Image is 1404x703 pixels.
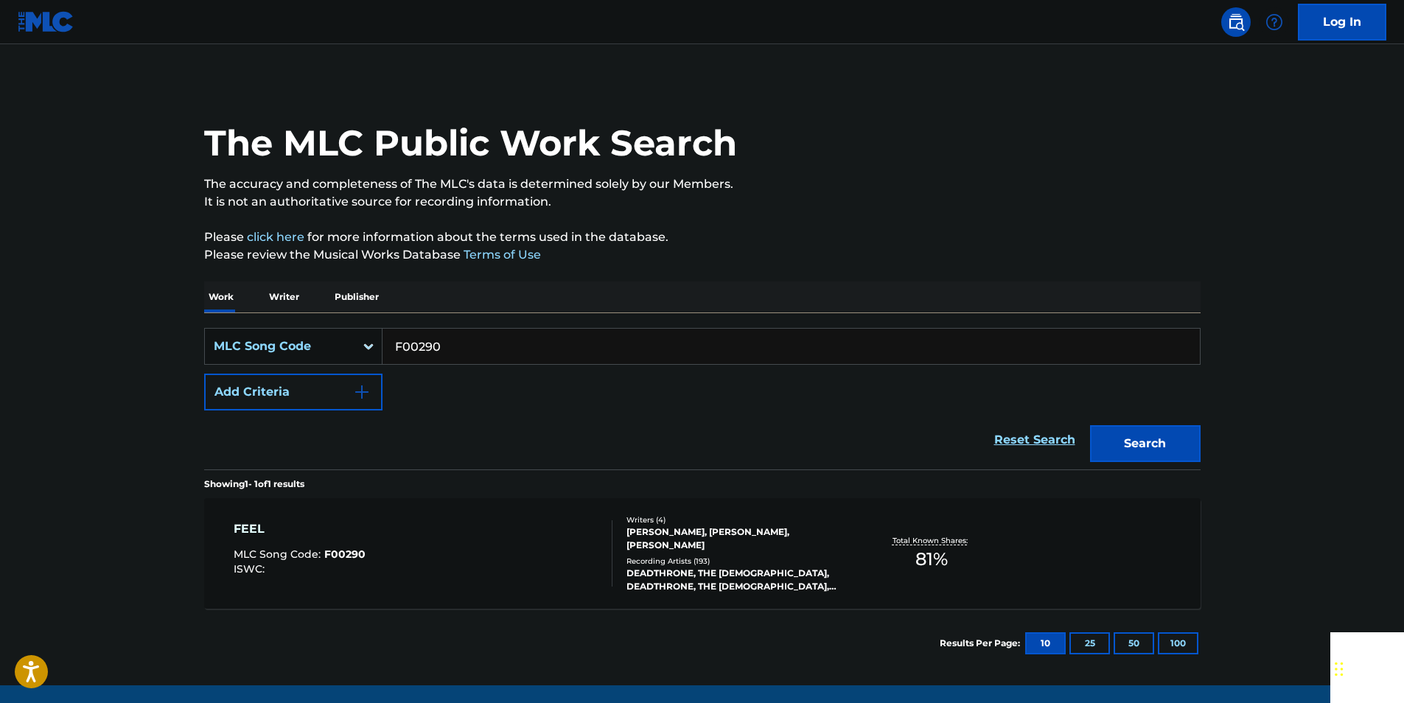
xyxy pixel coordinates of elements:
img: MLC Logo [18,11,74,32]
span: 81 % [915,546,948,573]
span: MLC Song Code : [234,548,324,561]
button: 100 [1158,632,1198,654]
a: Terms of Use [461,248,541,262]
button: 10 [1025,632,1066,654]
p: It is not an authoritative source for recording information. [204,193,1201,211]
span: ISWC : [234,562,268,576]
p: The accuracy and completeness of The MLC's data is determined solely by our Members. [204,175,1201,193]
img: 9d2ae6d4665cec9f34b9.svg [353,383,371,401]
span: F00290 [324,548,366,561]
button: Add Criteria [204,374,383,410]
a: Public Search [1221,7,1251,37]
div: Recording Artists ( 193 ) [626,556,849,567]
div: [PERSON_NAME], [PERSON_NAME], [PERSON_NAME] [626,525,849,552]
button: 50 [1114,632,1154,654]
div: FEEL [234,520,366,538]
div: Drag [1335,647,1344,691]
a: Reset Search [987,424,1083,456]
iframe: Chat Widget [1330,632,1404,703]
p: Publisher [330,281,383,312]
p: Writer [265,281,304,312]
p: Work [204,281,238,312]
p: Total Known Shares: [893,535,971,546]
img: help [1265,13,1283,31]
a: click here [247,230,304,244]
img: search [1227,13,1245,31]
h1: The MLC Public Work Search [204,121,737,165]
p: Please for more information about the terms used in the database. [204,228,1201,246]
p: Please review the Musical Works Database [204,246,1201,264]
a: FEELMLC Song Code:F00290ISWC:Writers (4)[PERSON_NAME], [PERSON_NAME], [PERSON_NAME]Recording Arti... [204,498,1201,609]
form: Search Form [204,328,1201,469]
div: Help [1260,7,1289,37]
button: Search [1090,425,1201,462]
div: Writers ( 4 ) [626,514,849,525]
p: Results Per Page: [940,637,1024,650]
p: Showing 1 - 1 of 1 results [204,478,304,491]
button: 25 [1069,632,1110,654]
a: Log In [1298,4,1386,41]
div: DEADTHRONE, THE [DEMOGRAPHIC_DATA], DEADTHRONE, THE [DEMOGRAPHIC_DATA], THE [DEMOGRAPHIC_DATA] [626,567,849,593]
div: MLC Song Code [214,337,346,355]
